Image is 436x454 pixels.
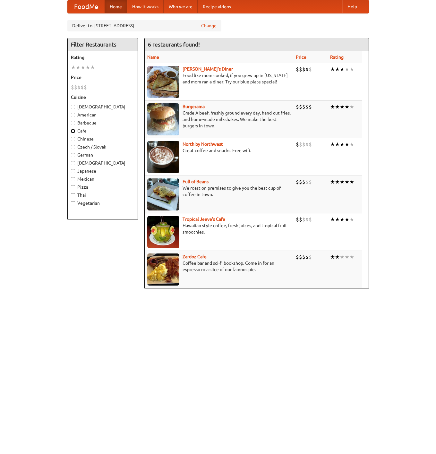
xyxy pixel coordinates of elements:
[183,104,205,109] a: Burgerama
[147,216,179,248] img: jeeves.jpg
[349,253,354,261] li: ★
[71,176,134,182] label: Mexican
[71,145,75,149] input: Czech / Slovak
[71,177,75,181] input: Mexican
[299,178,302,185] li: $
[71,160,134,166] label: [DEMOGRAPHIC_DATA]
[299,66,302,73] li: $
[302,141,305,148] li: $
[71,161,75,165] input: [DEMOGRAPHIC_DATA]
[71,137,75,141] input: Chinese
[77,84,81,91] li: $
[71,113,75,117] input: American
[299,103,302,110] li: $
[309,253,312,261] li: $
[183,179,209,184] a: Full of Beans
[147,253,179,286] img: zardoz.jpg
[183,141,223,147] a: North by Northwest
[305,103,309,110] li: $
[105,0,127,13] a: Home
[335,141,340,148] li: ★
[71,129,75,133] input: Cafe
[299,253,302,261] li: $
[71,200,134,206] label: Vegetarian
[345,103,349,110] li: ★
[71,121,75,125] input: Barbecue
[349,178,354,185] li: ★
[71,168,134,174] label: Japanese
[309,141,312,148] li: $
[71,169,75,173] input: Japanese
[340,178,345,185] li: ★
[84,84,87,91] li: $
[71,112,134,118] label: American
[147,185,291,198] p: We roast on premises to give you the best cup of coffee in town.
[349,103,354,110] li: ★
[71,105,75,109] input: [DEMOGRAPHIC_DATA]
[71,144,134,150] label: Czech / Slovak
[305,66,309,73] li: $
[305,216,309,223] li: $
[330,178,335,185] li: ★
[71,84,74,91] li: $
[309,216,312,223] li: $
[296,253,299,261] li: $
[330,253,335,261] li: ★
[147,147,291,154] p: Great coffee and snacks. Free wifi.
[345,216,349,223] li: ★
[71,94,134,100] h5: Cuisine
[67,20,221,31] div: Deliver to: [STREET_ADDRESS]
[335,216,340,223] li: ★
[147,55,159,60] a: Name
[71,153,75,157] input: German
[340,253,345,261] li: ★
[330,103,335,110] li: ★
[309,66,312,73] li: $
[201,22,217,29] a: Change
[147,260,291,273] p: Coffee bar and sci-fi bookshop. Come in for an espresso or a slice of our famous pie.
[127,0,164,13] a: How it works
[71,64,76,71] li: ★
[147,141,179,173] img: north.jpg
[309,103,312,110] li: $
[299,216,302,223] li: $
[335,178,340,185] li: ★
[81,84,84,91] li: $
[68,38,138,51] h4: Filter Restaurants
[71,104,134,110] label: [DEMOGRAPHIC_DATA]
[76,64,81,71] li: ★
[335,66,340,73] li: ★
[147,72,291,85] p: Food like mom cooked, if you grew up in [US_STATE] and mom ran a diner. Try our blue plate special!
[302,178,305,185] li: $
[147,66,179,98] img: sallys.jpg
[147,178,179,210] img: beans.jpg
[147,103,179,135] img: burgerama.jpg
[330,216,335,223] li: ★
[147,222,291,235] p: Hawaiian style coffee, fresh juices, and tropical fruit smoothies.
[183,66,233,72] b: [PERSON_NAME]'s Diner
[71,74,134,81] h5: Price
[349,216,354,223] li: ★
[71,152,134,158] label: German
[68,0,105,13] a: FoodMe
[335,103,340,110] li: ★
[296,55,306,60] a: Price
[340,103,345,110] li: ★
[85,64,90,71] li: ★
[340,66,345,73] li: ★
[302,66,305,73] li: $
[305,141,309,148] li: $
[296,216,299,223] li: $
[74,84,77,91] li: $
[71,201,75,205] input: Vegetarian
[302,216,305,223] li: $
[296,103,299,110] li: $
[305,253,309,261] li: $
[183,217,225,222] a: Tropical Jeeve's Cafe
[71,185,75,189] input: Pizza
[183,254,207,259] a: Zardoz Cafe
